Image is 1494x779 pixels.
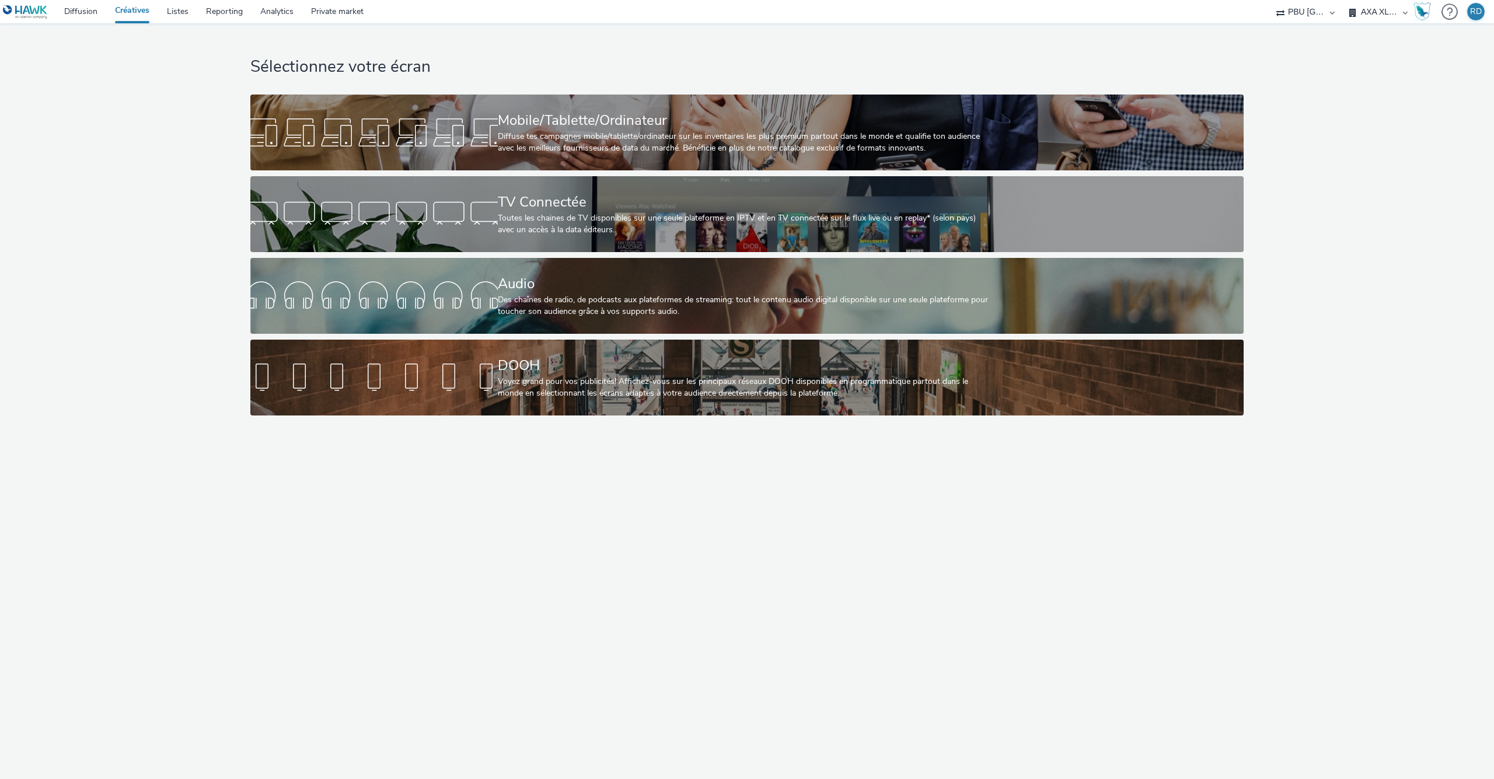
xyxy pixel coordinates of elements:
img: Hawk Academy [1413,2,1431,21]
a: DOOHVoyez grand pour vos publicités! Affichez-vous sur les principaux réseaux DOOH disponibles en... [250,340,1244,415]
div: Mobile/Tablette/Ordinateur [498,110,992,131]
div: Voyez grand pour vos publicités! Affichez-vous sur les principaux réseaux DOOH disponibles en pro... [498,376,992,400]
a: AudioDes chaînes de radio, de podcasts aux plateformes de streaming: tout le contenu audio digita... [250,258,1244,334]
h1: Sélectionnez votre écran [250,56,1244,78]
div: Des chaînes de radio, de podcasts aux plateformes de streaming: tout le contenu audio digital dis... [498,294,992,318]
div: TV Connectée [498,192,992,212]
img: undefined Logo [3,5,48,19]
div: Audio [498,274,992,294]
div: Diffuse tes campagnes mobile/tablette/ordinateur sur les inventaires les plus premium partout dan... [498,131,992,155]
div: Toutes les chaines de TV disponibles sur une seule plateforme en IPTV et en TV connectée sur le f... [498,212,992,236]
div: DOOH [498,355,992,376]
a: TV ConnectéeToutes les chaines de TV disponibles sur une seule plateforme en IPTV et en TV connec... [250,176,1244,252]
a: Hawk Academy [1413,2,1436,21]
div: RD [1470,3,1482,20]
a: Mobile/Tablette/OrdinateurDiffuse tes campagnes mobile/tablette/ordinateur sur les inventaires le... [250,95,1244,170]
